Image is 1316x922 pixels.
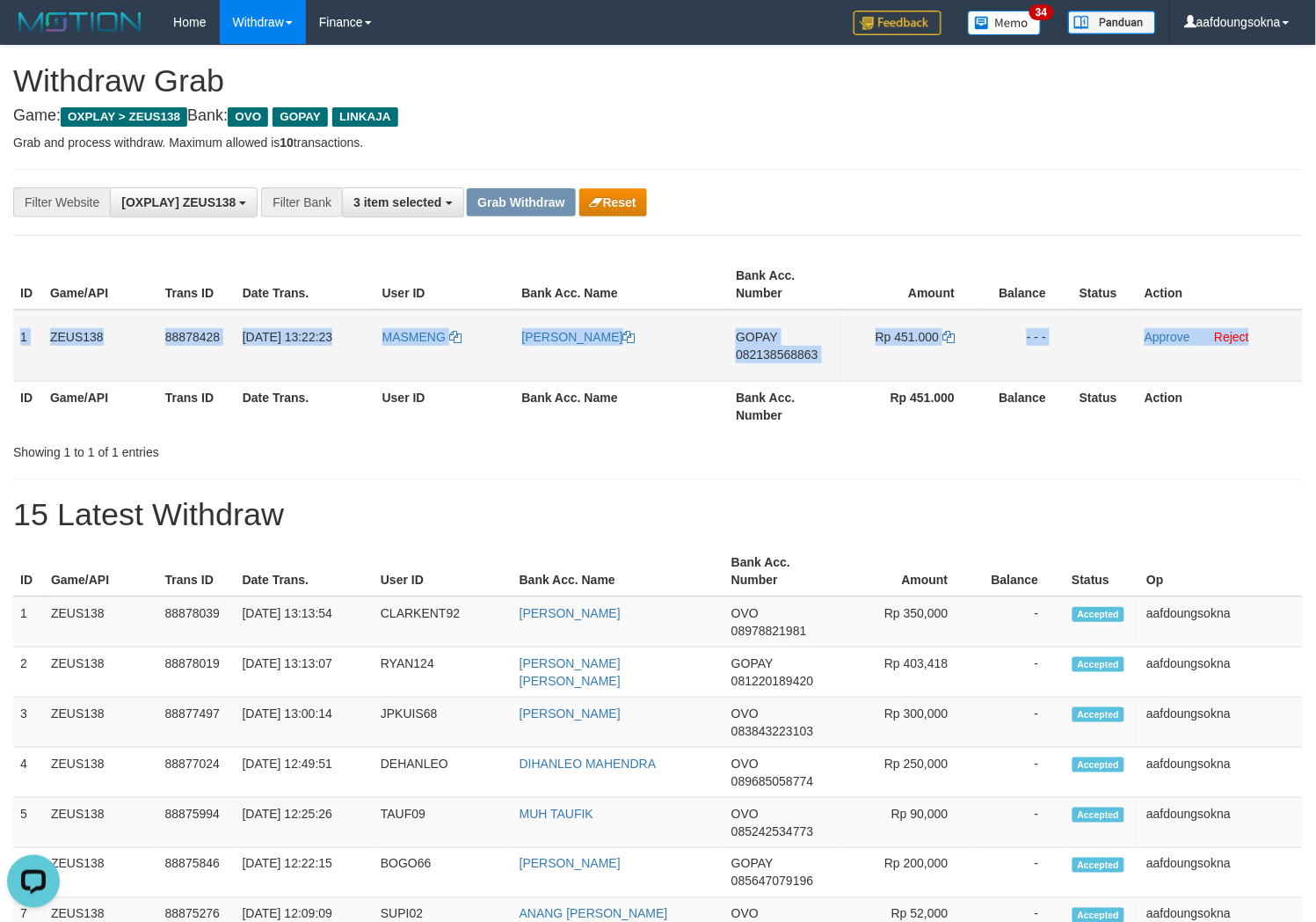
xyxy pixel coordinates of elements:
[736,330,777,344] span: GOPAY
[579,188,647,216] button: Reset
[975,798,1065,848] td: -
[522,330,636,344] a: [PERSON_NAME]
[236,546,374,596] th: Date Trans.
[13,187,110,217] div: Filter Website
[1139,798,1303,848] td: aafdoungsokna
[261,187,342,217] div: Filter Bank
[731,624,807,638] span: Copy 08978821981 to clipboard
[236,381,375,431] th: Date Trans.
[374,698,513,748] td: JPKUIS68
[280,135,294,150] strong: 10
[520,656,621,688] a: [PERSON_NAME] [PERSON_NAME]
[731,807,759,821] span: OVO
[61,107,187,127] span: OXPLAY > ZEUS138
[374,848,513,898] td: BOGO66
[731,874,813,889] span: Copy 085647079196 to clipboard
[844,381,981,431] th: Rp 451.000
[13,63,1303,99] h1: Withdraw Grab
[876,330,939,344] span: Rp 451.000
[43,260,158,310] th: Game/API
[840,546,975,596] th: Amount
[13,381,43,431] th: ID
[1139,648,1303,698] td: aafdoungsokna
[840,596,975,648] td: Rp 350,000
[374,798,513,848] td: TAUF09
[731,907,759,921] span: OVO
[158,698,236,748] td: 88877497
[840,798,975,848] td: Rp 90,000
[158,596,236,648] td: 88878039
[382,330,446,344] span: MASMENG
[1072,808,1125,823] span: Accepted
[520,907,668,921] a: ANANG [PERSON_NAME]
[13,436,535,461] div: Showing 1 to 1 of 1 entries
[236,698,374,748] td: [DATE] 13:00:14
[44,546,158,596] th: Game/API
[520,706,621,721] a: [PERSON_NAME]
[1072,381,1138,431] th: Status
[43,310,158,382] td: ZEUS138
[374,596,513,648] td: CLARKENT92
[731,757,759,771] span: OVO
[1139,546,1303,596] th: Op
[13,9,147,35] img: MOTION_logo.png
[243,330,332,344] span: [DATE] 13:22:23
[840,848,975,898] td: Rp 200,000
[228,107,268,127] span: OVO
[374,748,513,798] td: DEHANLEO
[731,857,773,871] span: GOPAY
[13,798,44,848] td: 5
[158,748,236,798] td: 88877024
[273,107,328,127] span: GOPAY
[332,107,398,127] span: LINKAJA
[515,260,730,310] th: Bank Acc. Name
[1029,4,1053,20] span: 34
[13,648,44,698] td: 2
[1072,707,1125,722] span: Accepted
[7,7,60,60] button: Open LiveChat chat widget
[975,848,1065,898] td: -
[731,656,773,670] span: GOPAY
[729,381,844,431] th: Bank Acc. Number
[236,798,374,848] td: [DATE] 12:25:26
[44,596,158,648] td: ZEUS138
[515,381,730,431] th: Bank Acc. Name
[342,187,463,217] button: 3 item selected
[854,11,942,35] img: Feedback.jpg
[1145,330,1190,344] a: Approve
[43,381,158,431] th: Game/API
[731,724,813,738] span: Copy 083843223103 to clipboard
[1139,596,1303,648] td: aafdoungsokna
[353,195,441,209] span: 3 item selected
[375,381,515,431] th: User ID
[236,596,374,648] td: [DATE] 13:13:54
[1072,607,1125,622] span: Accepted
[158,798,236,848] td: 88875994
[1215,330,1250,344] a: Reject
[158,648,236,698] td: 88878019
[375,260,515,310] th: User ID
[968,11,1042,35] img: Button%20Memo.svg
[13,310,43,382] td: 1
[13,546,44,596] th: ID
[374,648,513,698] td: RYAN124
[731,674,813,688] span: Copy 081220189420 to clipboard
[374,546,513,596] th: User ID
[158,546,236,596] th: Trans ID
[382,330,462,344] a: MASMENG
[520,606,621,620] a: [PERSON_NAME]
[1068,11,1156,34] img: panduan.png
[975,698,1065,748] td: -
[513,546,724,596] th: Bank Acc. Name
[236,748,374,798] td: [DATE] 12:49:51
[44,698,158,748] td: ZEUS138
[158,381,236,431] th: Trans ID
[1139,698,1303,748] td: aafdoungsokna
[236,648,374,698] td: [DATE] 13:13:07
[520,807,593,821] a: MUH TAUFIK
[975,748,1065,798] td: -
[467,188,575,216] button: Grab Withdraw
[44,798,158,848] td: ZEUS138
[1139,848,1303,898] td: aafdoungsokna
[844,260,981,310] th: Amount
